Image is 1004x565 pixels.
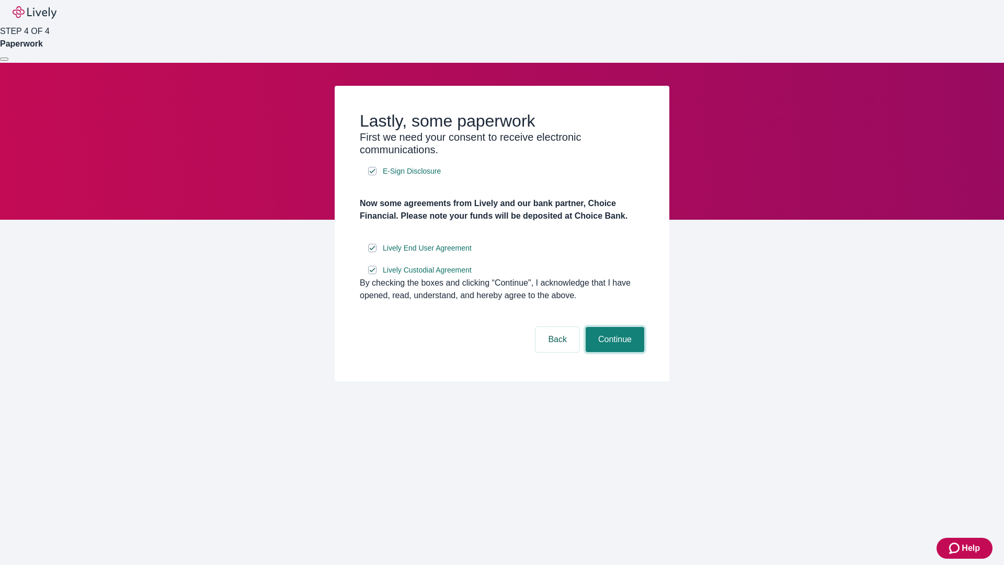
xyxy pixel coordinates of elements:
a: e-sign disclosure document [381,242,474,255]
a: e-sign disclosure document [381,165,443,178]
button: Back [535,327,579,352]
svg: Zendesk support icon [949,542,962,555]
span: E-Sign Disclosure [383,166,441,177]
div: By checking the boxes and clicking “Continue", I acknowledge that I have opened, read, understand... [360,277,644,302]
span: Lively Custodial Agreement [383,265,472,276]
span: Lively End User Agreement [383,243,472,254]
button: Zendesk support iconHelp [937,538,992,559]
h2: Lastly, some paperwork [360,111,644,131]
a: e-sign disclosure document [381,264,474,277]
h4: Now some agreements from Lively and our bank partner, Choice Financial. Please note your funds wi... [360,197,644,222]
img: Lively [13,6,56,19]
h3: First we need your consent to receive electronic communications. [360,131,644,156]
span: Help [962,542,980,555]
button: Continue [586,327,644,352]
